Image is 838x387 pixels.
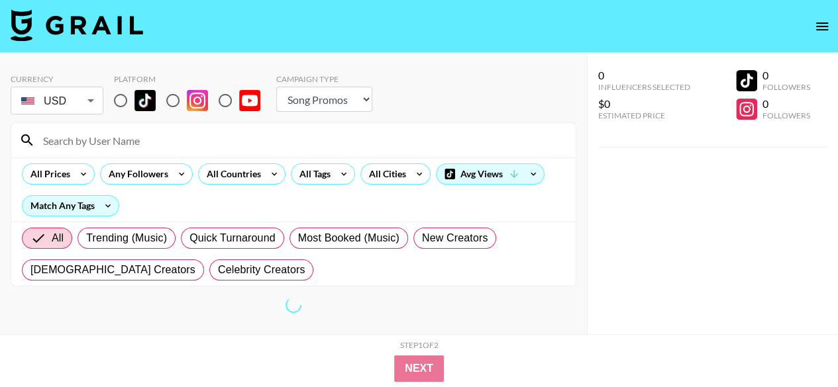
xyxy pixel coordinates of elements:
div: Campaign Type [276,74,372,84]
img: TikTok [134,90,156,111]
div: Influencers Selected [598,82,690,92]
span: Quick Turnaround [189,230,276,246]
input: Search by User Name [35,130,568,151]
div: Estimated Price [598,110,690,120]
span: Most Booked (Music) [298,230,399,246]
div: Platform [114,74,271,84]
button: Next [394,355,444,382]
div: Match Any Tags [23,196,119,216]
div: $0 [598,97,690,110]
div: Followers [762,110,810,120]
span: [DEMOGRAPHIC_DATA] Creators [30,262,195,278]
div: Step 1 of 2 [400,340,439,350]
span: Refreshing bookers, clients, tags, cities, talent, talent... [286,297,301,313]
div: All Prices [23,164,73,184]
div: 0 [762,97,810,110]
span: Trending (Music) [86,230,167,246]
span: Celebrity Creators [218,262,305,278]
span: All [52,230,64,246]
div: Avg Views [437,164,544,184]
div: Followers [762,82,810,92]
div: All Tags [291,164,333,184]
div: USD [13,89,101,112]
div: 0 [598,69,690,82]
div: Currency [11,74,103,84]
span: New Creators [422,230,488,246]
div: All Cities [361,164,409,184]
button: open drawer [809,13,835,40]
img: YouTube [239,90,260,111]
div: All Countries [199,164,264,184]
img: Instagram [187,90,208,111]
div: 0 [762,69,810,82]
div: Any Followers [101,164,171,184]
img: Grail Talent [11,9,143,41]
